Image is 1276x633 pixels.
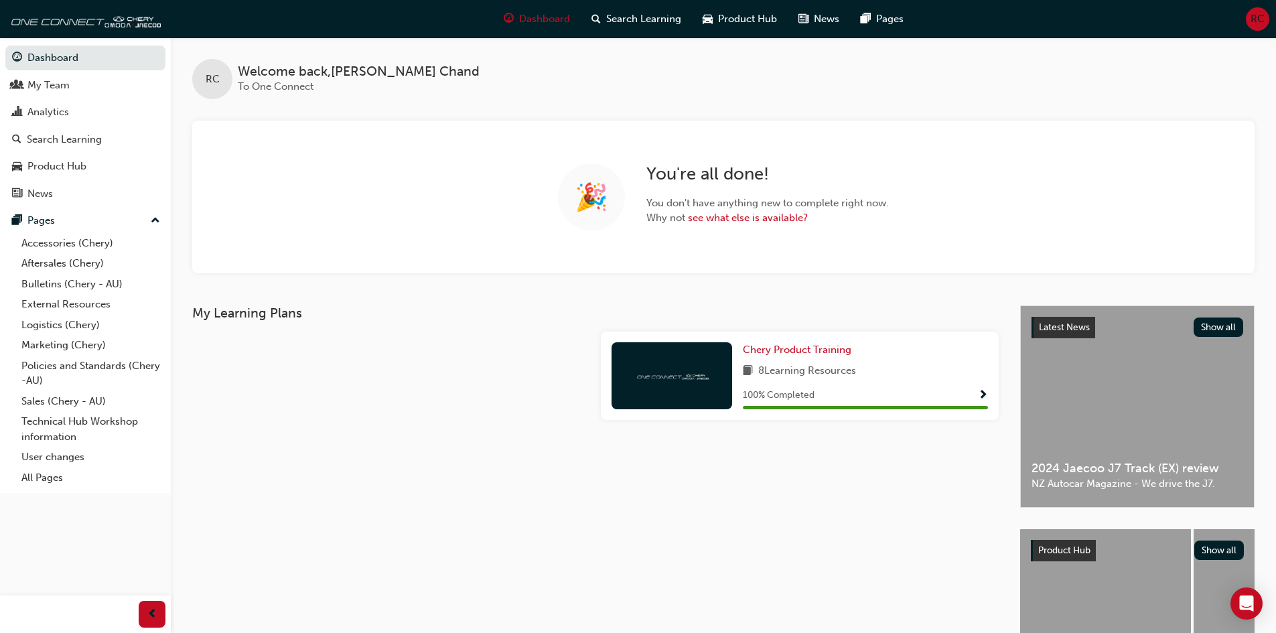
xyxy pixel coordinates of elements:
span: guage-icon [504,11,514,27]
span: RC [1251,11,1265,27]
a: My Team [5,73,165,98]
a: Latest NewsShow all [1032,317,1243,338]
span: search-icon [12,134,21,146]
a: Chery Product Training [743,342,857,358]
span: prev-icon [147,606,157,623]
span: guage-icon [12,52,22,64]
a: Policies and Standards (Chery -AU) [16,356,165,391]
a: Search Learning [5,127,165,152]
img: oneconnect [7,5,161,32]
span: Show Progress [978,390,988,402]
div: Search Learning [27,132,102,147]
span: News [814,11,839,27]
a: Technical Hub Workshop information [16,411,165,447]
a: news-iconNews [788,5,850,33]
span: Chery Product Training [743,344,851,356]
a: User changes [16,447,165,468]
span: search-icon [591,11,601,27]
a: Dashboard [5,46,165,70]
span: car-icon [12,161,22,173]
a: Aftersales (Chery) [16,253,165,274]
span: You don't have anything new to complete right now. [646,196,889,211]
span: 100 % Completed [743,388,814,403]
a: News [5,182,165,206]
div: Product Hub [27,159,86,174]
a: pages-iconPages [850,5,914,33]
span: up-icon [151,212,160,230]
span: pages-icon [861,11,871,27]
img: oneconnect [635,369,709,382]
span: people-icon [12,80,22,92]
a: Analytics [5,100,165,125]
span: book-icon [743,363,753,380]
div: Analytics [27,104,69,120]
h3: My Learning Plans [192,305,999,321]
span: news-icon [798,11,808,27]
button: Show all [1194,541,1245,560]
a: see what else is available? [688,212,808,224]
button: Show all [1194,318,1244,337]
a: Latest NewsShow all2024 Jaecoo J7 Track (EX) reviewNZ Autocar Magazine - We drive the J7. [1020,305,1255,508]
a: Marketing (Chery) [16,335,165,356]
span: NZ Autocar Magazine - We drive the J7. [1032,476,1243,492]
span: Welcome back , [PERSON_NAME] Chand [238,64,480,80]
div: Open Intercom Messenger [1230,587,1263,620]
span: Latest News [1039,322,1090,333]
a: Product Hub [5,154,165,179]
h2: You're all done! [646,163,889,185]
a: Accessories (Chery) [16,233,165,254]
a: guage-iconDashboard [493,5,581,33]
button: DashboardMy TeamAnalyticsSearch LearningProduct HubNews [5,43,165,208]
span: 🎉 [575,190,608,205]
span: RC [206,72,220,87]
a: External Resources [16,294,165,315]
a: search-iconSearch Learning [581,5,692,33]
span: car-icon [703,11,713,27]
span: 2024 Jaecoo J7 Track (EX) review [1032,461,1243,476]
button: Pages [5,208,165,233]
button: RC [1246,7,1269,31]
a: All Pages [16,468,165,488]
a: Bulletins (Chery - AU) [16,274,165,295]
a: Product HubShow all [1031,540,1244,561]
button: Show Progress [978,387,988,404]
span: Pages [876,11,904,27]
div: News [27,186,53,202]
div: My Team [27,78,70,93]
span: 8 Learning Resources [758,363,856,380]
div: Pages [27,213,55,228]
span: pages-icon [12,215,22,227]
span: Why not [646,210,889,226]
span: Dashboard [519,11,570,27]
span: news-icon [12,188,22,200]
a: Logistics (Chery) [16,315,165,336]
span: Product Hub [718,11,777,27]
span: To One Connect [238,80,313,92]
span: chart-icon [12,107,22,119]
a: car-iconProduct Hub [692,5,788,33]
a: Sales (Chery - AU) [16,391,165,412]
span: Search Learning [606,11,681,27]
span: Product Hub [1038,545,1090,556]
